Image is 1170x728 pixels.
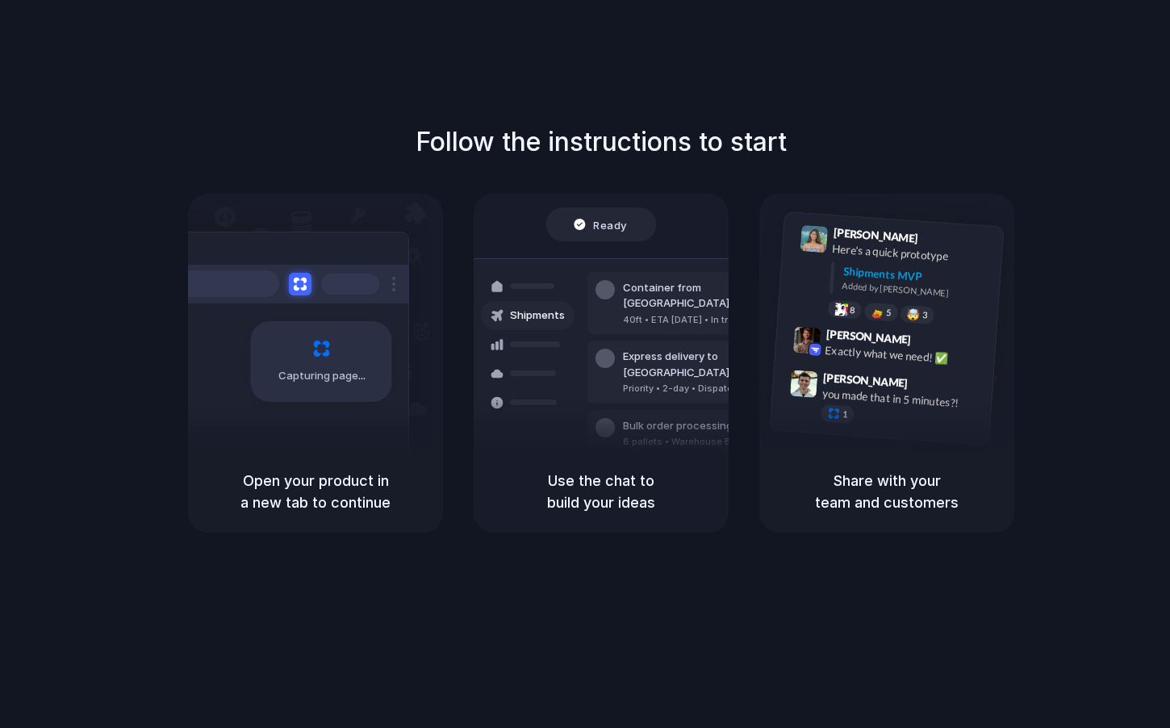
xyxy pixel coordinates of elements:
span: Shipments [510,308,565,324]
div: Exactly what we need! ✅ [825,341,986,369]
div: Container from [GEOGRAPHIC_DATA] [623,280,797,312]
span: 5 [886,308,892,317]
span: 9:47 AM [913,376,946,395]
div: 🤯 [907,308,921,320]
span: [PERSON_NAME] [823,368,909,391]
span: [PERSON_NAME] [833,224,918,247]
h5: Share with your team and customers [779,470,995,513]
div: Here's a quick prototype [832,241,993,268]
span: 1 [842,410,848,419]
h5: Open your product in a new tab to continue [207,470,424,513]
span: 8 [850,305,855,314]
h1: Follow the instructions to start [416,123,787,161]
div: Priority • 2-day • Dispatched [623,382,797,395]
span: [PERSON_NAME] [825,325,911,349]
div: Added by [PERSON_NAME] [842,279,990,303]
div: you made that in 5 minutes?! [821,385,983,412]
span: 9:41 AM [923,232,956,251]
h5: Use the chat to build your ideas [493,470,709,513]
span: Capturing page [278,368,368,384]
div: Shipments MVP [842,263,992,290]
span: Ready [594,216,628,232]
div: Bulk order processing [623,418,773,434]
div: Express delivery to [GEOGRAPHIC_DATA] [623,349,797,380]
div: 8 pallets • Warehouse B • Packed [623,435,773,449]
span: 9:42 AM [916,333,949,352]
span: 3 [922,311,928,320]
div: 40ft • ETA [DATE] • In transit [623,313,797,327]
